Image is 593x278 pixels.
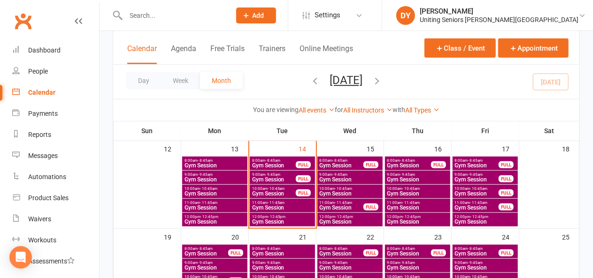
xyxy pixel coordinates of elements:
[231,229,248,244] div: 20
[171,44,196,64] button: Agenda
[184,251,229,256] span: Gym Session
[387,265,448,270] span: Gym Session
[12,124,99,145] a: Reports
[319,187,381,191] span: 10:00am
[12,251,99,272] a: Assessments
[114,121,181,141] th: Sun
[9,246,32,269] div: Open Intercom Messenger
[319,261,381,265] span: 9:00am
[200,215,218,219] span: - 12:45pm
[499,189,514,196] div: FULL
[335,106,343,113] strong: for
[454,173,499,177] span: 9:00am
[454,163,499,168] span: Gym Session
[387,163,431,168] span: Gym Session
[454,247,499,251] span: 8:00am
[296,175,311,182] div: FULL
[468,173,483,177] span: - 9:45am
[184,205,246,210] span: Gym Session
[319,205,364,210] span: Gym Session
[319,177,381,182] span: Gym Session
[127,44,157,64] button: Calendar
[499,203,514,210] div: FULL
[315,5,340,26] span: Settings
[253,106,299,113] strong: You are viewing
[12,166,99,188] a: Automations
[319,173,381,177] span: 9:00am
[236,8,276,23] button: Add
[454,201,499,205] span: 11:00am
[403,201,420,205] span: - 11:45am
[28,46,61,54] div: Dashboard
[330,74,363,87] button: [DATE]
[252,251,313,256] span: Gym Session
[28,131,51,138] div: Reports
[454,191,499,196] span: Gym Session
[28,215,51,223] div: Waivers
[363,161,378,168] div: FULL
[126,72,161,89] button: Day
[502,229,519,244] div: 24
[499,161,514,168] div: FULL
[333,173,348,177] span: - 9:45am
[268,187,285,191] span: - 10:45am
[470,201,488,205] span: - 11:45am
[200,72,243,89] button: Month
[396,6,415,25] div: DY
[454,215,516,219] span: 12:00pm
[184,158,246,163] span: 8:00am
[387,247,431,251] span: 8:00am
[319,215,381,219] span: 12:00pm
[198,173,213,177] span: - 9:45am
[12,145,99,166] a: Messages
[424,38,496,58] button: Class / Event
[403,187,420,191] span: - 10:45am
[28,173,66,180] div: Automations
[181,121,249,141] th: Mon
[387,205,448,210] span: Gym Session
[198,158,213,163] span: - 8:45am
[11,9,35,33] a: Clubworx
[363,249,378,256] div: FULL
[28,194,69,202] div: Product Sales
[387,215,448,219] span: 12:00pm
[387,191,448,196] span: Gym Session
[252,187,296,191] span: 10:00am
[454,158,499,163] span: 8:00am
[198,261,213,265] span: - 9:45am
[420,15,578,24] div: Uniting Seniors [PERSON_NAME][GEOGRAPHIC_DATA]
[387,261,448,265] span: 9:00am
[299,106,335,114] a: All events
[12,209,99,230] a: Waivers
[319,219,381,225] span: Gym Session
[252,247,313,251] span: 8:00am
[562,141,579,156] div: 18
[252,201,313,205] span: 11:00am
[184,247,229,251] span: 8:00am
[265,173,280,177] span: - 9:45am
[319,158,364,163] span: 8:00am
[12,61,99,82] a: People
[296,161,311,168] div: FULL
[333,247,348,251] span: - 8:45am
[184,191,246,196] span: Gym Session
[519,121,579,141] th: Sat
[265,158,280,163] span: - 8:45am
[28,68,48,75] div: People
[200,201,217,205] span: - 11:45am
[363,203,378,210] div: FULL
[210,44,245,64] button: Free Trials
[252,261,313,265] span: 9:00am
[454,205,499,210] span: Gym Session
[384,121,452,141] th: Thu
[12,188,99,209] a: Product Sales
[184,187,246,191] span: 10:00am
[468,247,483,251] span: - 8:45am
[164,229,181,244] div: 19
[252,158,296,163] span: 8:00am
[471,215,489,219] span: - 12:45pm
[184,219,246,225] span: Gym Session
[387,177,448,182] span: Gym Session
[431,249,446,256] div: FULL
[468,158,483,163] span: - 8:45am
